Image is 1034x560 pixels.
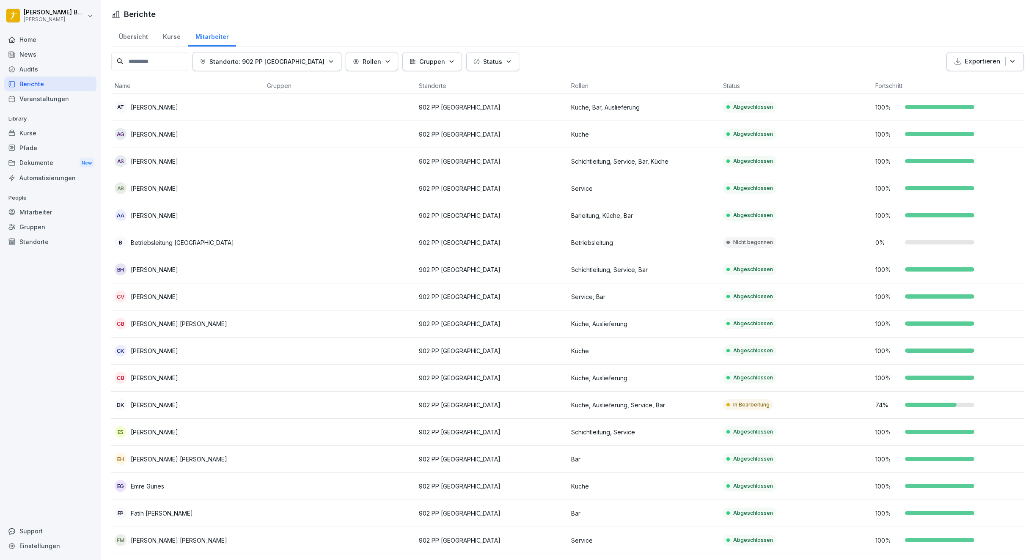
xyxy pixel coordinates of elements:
div: Einstellungen [4,538,96,553]
th: Status [720,78,872,94]
p: Bar [571,509,717,518]
p: 100 % [875,509,901,518]
p: Abgeschlossen [733,266,773,273]
p: 0 % [875,238,901,247]
p: 74 % [875,401,901,409]
a: Berichte [4,77,96,91]
a: Gruppen [4,220,96,234]
div: CK [115,345,126,357]
p: Küche [571,482,717,491]
p: Küche [571,346,717,355]
p: 100 % [875,346,901,355]
p: Gruppen [419,57,445,66]
button: Status [466,52,519,71]
a: Kurse [155,25,188,47]
th: Name [111,78,264,94]
div: Dokumente [4,155,96,171]
a: News [4,47,96,62]
p: Service [571,184,717,193]
p: Abgeschlossen [733,509,773,517]
p: [PERSON_NAME] [PERSON_NAME] [131,536,227,545]
div: FP [115,507,126,519]
p: 100 % [875,455,901,464]
p: 100 % [875,373,901,382]
div: DK [115,399,126,411]
button: Rollen [346,52,398,71]
p: 100 % [875,536,901,545]
div: Audits [4,62,96,77]
p: People [4,191,96,205]
div: New [80,158,94,168]
p: 100 % [875,157,901,166]
p: Library [4,112,96,126]
p: Service, Bar [571,292,717,301]
p: In Bearbeitung [733,401,770,409]
div: Veranstaltungen [4,91,96,106]
p: 902 PP [GEOGRAPHIC_DATA] [419,482,564,491]
p: Schichtleitung, Service, Bar [571,265,717,274]
p: 100 % [875,292,901,301]
p: [PERSON_NAME] [131,401,178,409]
p: [PERSON_NAME] [PERSON_NAME] [131,319,227,328]
p: [PERSON_NAME] [131,428,178,436]
p: Nicht begonnen [733,239,773,246]
p: 902 PP [GEOGRAPHIC_DATA] [419,373,564,382]
th: Rollen [568,78,720,94]
p: 902 PP [GEOGRAPHIC_DATA] [419,157,564,166]
div: AG [115,128,126,140]
p: Abgeschlossen [733,157,773,165]
p: 902 PP [GEOGRAPHIC_DATA] [419,292,564,301]
p: Schichtleitung, Service [571,428,717,436]
p: Küche, Auslieferung [571,373,717,382]
p: Betriebsleitung [571,238,717,247]
p: [PERSON_NAME] [24,16,85,22]
div: BH [115,264,126,275]
th: Fortschritt [872,78,1024,94]
div: EH [115,453,126,465]
p: Betriebsleitung [GEOGRAPHIC_DATA] [131,238,234,247]
p: 902 PP [GEOGRAPHIC_DATA] [419,265,564,274]
p: 902 PP [GEOGRAPHIC_DATA] [419,319,564,328]
p: [PERSON_NAME] [131,346,178,355]
p: Abgeschlossen [733,374,773,382]
p: Abgeschlossen [733,347,773,354]
p: Abgeschlossen [733,103,773,111]
p: 902 PP [GEOGRAPHIC_DATA] [419,401,564,409]
a: Standorte [4,234,96,249]
p: [PERSON_NAME] [131,292,178,301]
p: 100 % [875,482,901,491]
p: [PERSON_NAME] [131,373,178,382]
p: Rollen [363,57,381,66]
p: Abgeschlossen [733,428,773,436]
div: Kurse [4,126,96,140]
button: Exportieren [946,52,1024,71]
p: 100 % [875,130,901,139]
p: [PERSON_NAME] [131,211,178,220]
p: Fatih [PERSON_NAME] [131,509,193,518]
p: 100 % [875,184,901,193]
p: 902 PP [GEOGRAPHIC_DATA] [419,536,564,545]
div: CB [115,372,126,384]
div: CV [115,291,126,302]
p: 902 PP [GEOGRAPHIC_DATA] [419,130,564,139]
p: Küche, Bar, Auslieferung [571,103,717,112]
th: Standorte [415,78,568,94]
p: Küche, Auslieferung, Service, Bar [571,401,717,409]
a: Mitarbeiter [4,205,96,220]
p: Emre Günes [131,482,164,491]
p: Status [483,57,502,66]
p: 902 PP [GEOGRAPHIC_DATA] [419,184,564,193]
p: [PERSON_NAME] [131,103,178,112]
p: [PERSON_NAME] Bogomolec [24,9,85,16]
p: 902 PP [GEOGRAPHIC_DATA] [419,211,564,220]
p: 902 PP [GEOGRAPHIC_DATA] [419,428,564,436]
p: 902 PP [GEOGRAPHIC_DATA] [419,455,564,464]
p: 100 % [875,428,901,436]
div: Mitarbeiter [188,25,236,47]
